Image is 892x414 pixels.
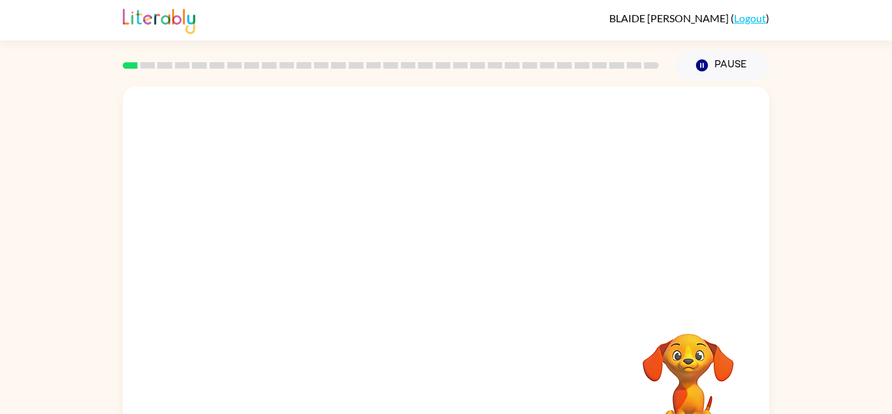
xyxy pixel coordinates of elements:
[734,12,766,24] a: Logout
[609,12,731,24] span: BLAIDE [PERSON_NAME]
[675,50,769,80] button: Pause
[123,5,195,34] img: Literably
[609,12,769,24] div: ( )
